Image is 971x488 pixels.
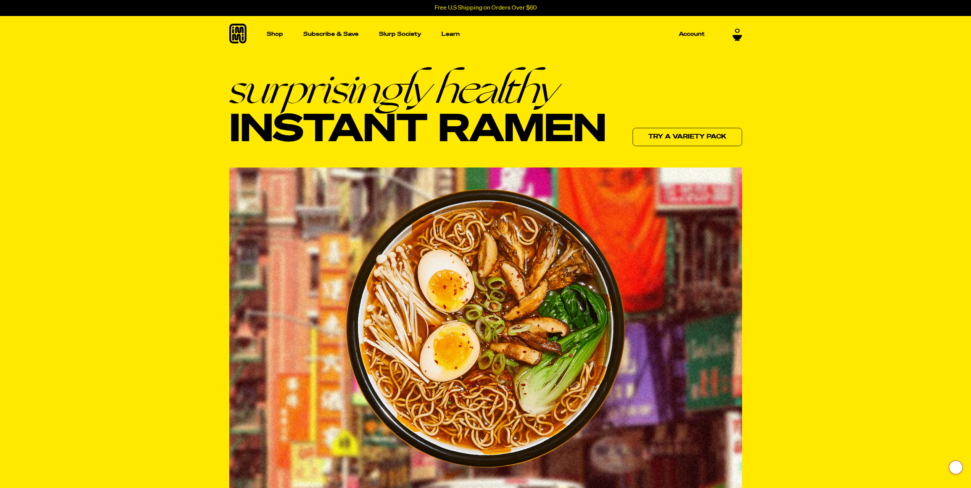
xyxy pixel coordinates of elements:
a: 0 [733,26,742,39]
p: Slurp Society [379,31,421,37]
p: Free U.S Shipping on Orders Over $60 [435,5,537,11]
a: Subscribe & Save [300,28,362,40]
p: Shop [267,31,283,37]
a: Slurp Society [376,28,424,40]
span: 0 [735,26,740,33]
nav: Main navigation [264,16,708,52]
a: Learn [438,16,463,52]
a: Account [676,28,708,40]
p: Learn [441,31,460,37]
p: Subscribe & Save [303,31,359,37]
em: surprisingly healthy [229,68,606,110]
a: Shop [264,16,286,52]
img: Ramen bowl [346,189,625,468]
a: Try a variety pack [633,128,742,146]
h1: Instant Ramen [229,68,606,151]
p: Account [679,31,705,37]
